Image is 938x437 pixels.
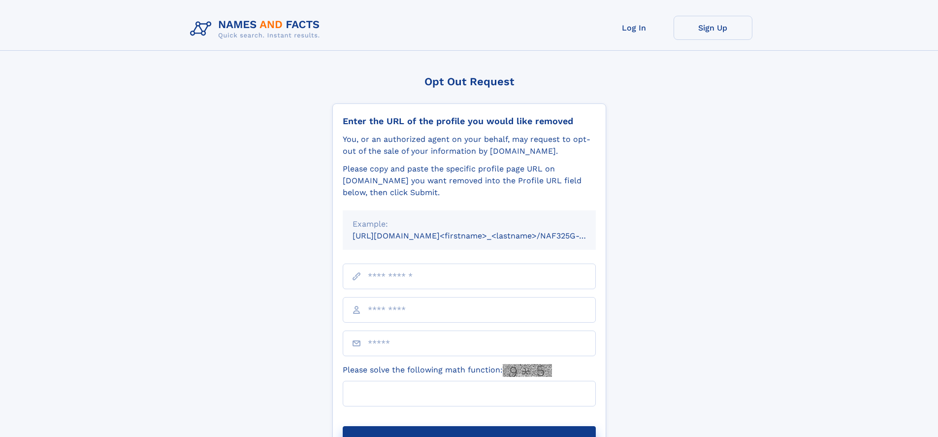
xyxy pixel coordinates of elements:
[353,231,615,240] small: [URL][DOMAIN_NAME]<firstname>_<lastname>/NAF325G-xxxxxxxx
[332,75,606,88] div: Opt Out Request
[186,16,328,42] img: Logo Names and Facts
[343,116,596,127] div: Enter the URL of the profile you would like removed
[674,16,752,40] a: Sign Up
[343,163,596,199] div: Please copy and paste the specific profile page URL on [DOMAIN_NAME] you want removed into the Pr...
[343,134,596,157] div: You, or an authorized agent on your behalf, may request to opt-out of the sale of your informatio...
[343,364,552,377] label: Please solve the following math function:
[595,16,674,40] a: Log In
[353,218,586,230] div: Example:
